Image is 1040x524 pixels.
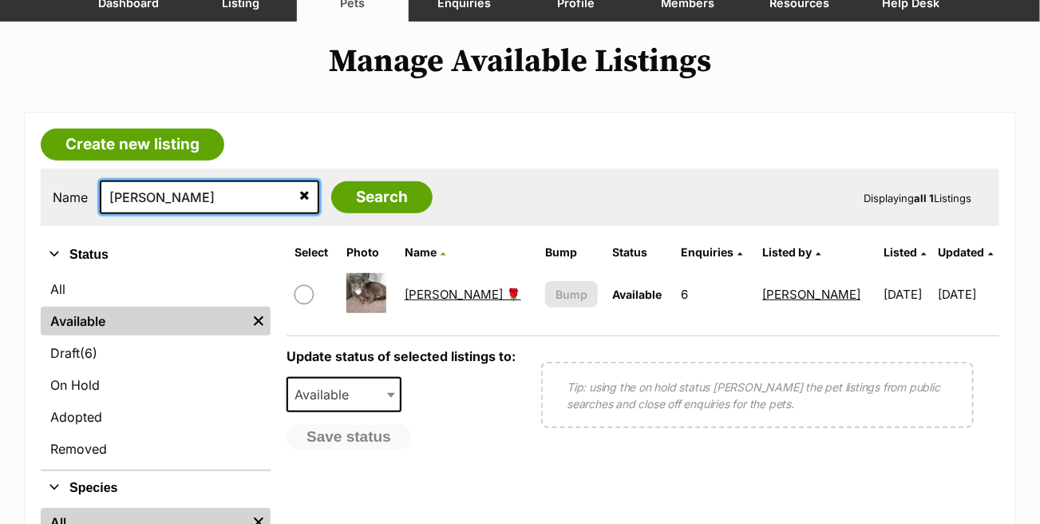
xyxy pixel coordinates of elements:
[762,245,812,259] span: Listed by
[41,244,271,265] button: Status
[674,267,754,322] td: 6
[41,435,271,463] a: Removed
[877,267,936,322] td: [DATE]
[247,307,271,335] a: Remove filter
[545,281,598,308] button: Bump
[405,245,445,259] a: Name
[405,245,437,259] span: Name
[939,245,994,259] a: Updated
[681,245,734,259] span: translation missing: en.admin.listings.index.attributes.enquiries
[41,307,247,335] a: Available
[340,240,397,265] th: Photo
[612,288,662,301] span: Available
[287,424,411,450] button: Save status
[41,339,271,367] a: Draft
[914,192,934,204] strong: all 1
[556,286,587,303] span: Bump
[346,273,386,313] img: Olive Rose 🌹
[53,190,88,204] label: Name
[41,272,271,470] div: Status
[884,245,926,259] a: Listed
[939,245,985,259] span: Updated
[41,478,271,498] button: Species
[288,383,365,406] span: Available
[41,275,271,304] a: All
[41,371,271,399] a: On Hold
[287,377,401,412] span: Available
[41,129,224,161] a: Create new listing
[606,240,673,265] th: Status
[762,245,821,259] a: Listed by
[762,287,860,302] a: [PERSON_NAME]
[331,181,433,213] input: Search
[864,192,971,204] span: Displaying Listings
[884,245,917,259] span: Listed
[41,403,271,431] a: Adopted
[287,348,516,364] label: Update status of selected listings to:
[681,245,742,259] a: Enquiries
[288,240,338,265] th: Select
[939,267,998,322] td: [DATE]
[539,240,604,265] th: Bump
[80,343,97,363] span: (6)
[405,287,521,302] a: [PERSON_NAME] 🌹
[567,379,948,412] p: Tip: using the on hold status [PERSON_NAME] the pet listings from public searches and close off e...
